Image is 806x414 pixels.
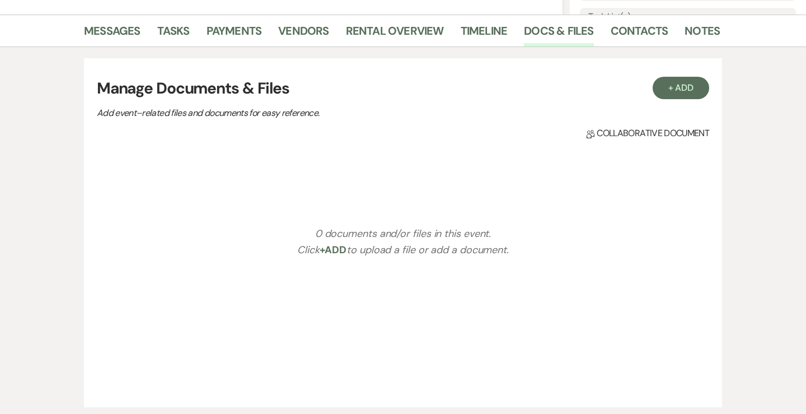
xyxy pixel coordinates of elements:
[588,9,788,25] label: Task List(s):
[685,22,720,46] a: Notes
[84,22,140,46] a: Messages
[346,22,444,46] a: Rental Overview
[97,106,489,120] p: Add event–related files and documents for easy reference.
[278,22,329,46] a: Vendors
[586,127,709,140] span: Collaborative document
[611,22,668,46] a: Contacts
[97,77,709,100] h3: Manage Documents & Files
[157,22,190,46] a: Tasks
[297,242,509,258] p: Click to upload a file or add a document.
[461,22,508,46] a: Timeline
[524,22,593,46] a: Docs & Files
[315,226,491,242] p: 0 documents and/or files in this event.
[653,77,710,99] button: + Add
[320,243,347,257] span: +Add
[207,22,262,46] a: Payments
